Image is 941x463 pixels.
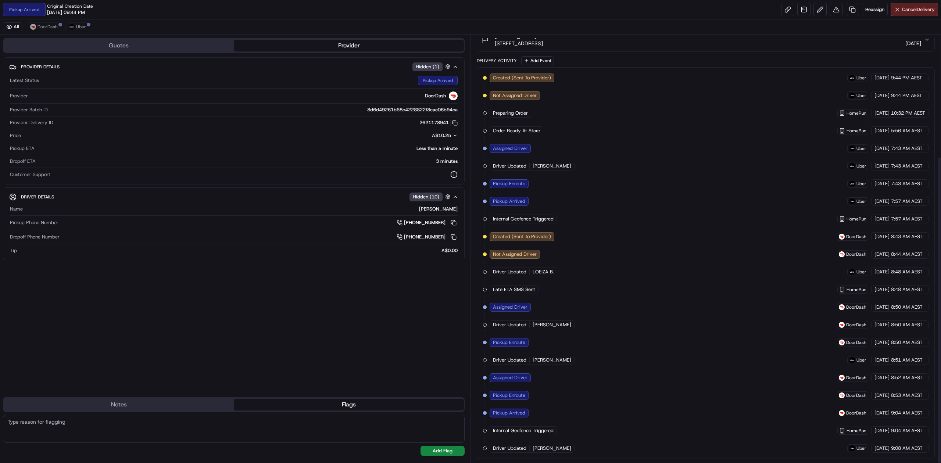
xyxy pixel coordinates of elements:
img: uber-new-logo.jpeg [849,269,855,275]
span: DoorDash [846,375,866,381]
span: Assigned Driver [493,304,527,311]
span: Uber [76,24,86,30]
span: [DATE] [874,233,890,240]
a: [PHONE_NUMBER] [397,219,458,227]
span: [DATE] [874,128,890,134]
span: Latest Status [10,77,39,84]
button: [PERSON_NAME][STREET_ADDRESS]9:00 AM[DATE] [477,28,934,51]
img: uber-new-logo.jpeg [849,75,855,81]
span: Pickup Arrived [493,410,525,416]
span: 5:56 AM AEST [891,128,923,134]
span: [DATE] [874,163,890,169]
span: Uber [856,93,866,98]
span: Uber [856,75,866,81]
span: 8:43 AM AEST [891,233,923,240]
span: Tip [10,247,17,254]
span: Created (Sent To Provider) [493,75,551,81]
span: [DATE] [874,392,890,399]
span: [DATE] 09:44 PM [47,9,85,16]
button: Hidden (10) [409,192,452,201]
button: HomeRun [839,216,866,222]
img: uber-new-logo.jpeg [849,93,855,98]
span: [DATE] [874,322,890,328]
button: [PHONE_NUMBER] [397,233,458,241]
button: Provider DetailsHidden (1) [9,61,458,73]
button: Notes [4,399,234,410]
span: Uber [856,445,866,451]
img: doordash_logo_v2.png [839,251,845,257]
span: Original Creation Date [47,3,93,9]
div: Less than a minute [37,145,458,152]
span: DoorDash [846,410,866,416]
span: Provider Details [21,64,60,70]
img: doordash_logo_v2.png [839,322,845,328]
span: [DATE] [874,92,890,99]
span: DoorDash [846,392,866,398]
span: Created (Sent To Provider) [493,233,551,240]
span: Pickup Phone Number [10,219,58,226]
span: Uber [856,146,866,151]
button: Add Event [521,56,554,65]
span: [PERSON_NAME] [533,445,571,452]
span: [DATE] [874,269,890,275]
button: A$10.25 [393,132,458,139]
img: doordash_logo_v2.png [449,91,458,100]
div: 3 minutes [39,158,458,165]
span: 8d6d49261b68c4228822f8cac06b94ca [367,107,458,113]
img: doordash_logo_v2.png [839,410,845,416]
span: [DATE] [874,445,890,452]
span: [PERSON_NAME] [533,322,571,328]
span: DoorDash [425,93,446,99]
button: CancelDelivery [891,3,938,16]
span: DoorDash [37,24,58,30]
span: 7:57 AM AEST [891,216,923,222]
span: [DATE] [874,110,890,116]
span: Late ETA SMS Sent [493,286,535,293]
span: HomeRun [847,110,866,116]
span: Dropoff ETA [10,158,36,165]
span: Provider [10,93,28,99]
div: Delivery Activity [477,58,517,64]
span: Internal Geofence Triggered [493,216,554,222]
span: [PERSON_NAME] [533,163,571,169]
span: LOEIZA B. [533,269,554,275]
span: Pickup Enroute [493,392,525,399]
span: 8:48 AM AEST [891,286,923,293]
span: Provider Batch ID [10,107,48,113]
span: Driver Updated [493,322,526,328]
span: 8:50 AM AEST [891,322,923,328]
span: HomeRun [847,287,866,292]
span: Not Assigned Driver [493,251,537,258]
span: [DATE] [874,357,890,363]
span: [DATE] [874,251,890,258]
img: doordash_logo_v2.png [839,392,845,398]
span: 9:08 AM AEST [891,445,923,452]
img: uber-new-logo.jpeg [849,146,855,151]
span: [DATE] [874,374,890,381]
span: HomeRun [847,428,866,434]
span: Driver Updated [493,357,526,363]
span: 7:43 AM AEST [891,145,923,152]
span: [DATE] [874,410,890,416]
span: 10:32 PM AEST [891,110,925,116]
button: All [3,22,22,31]
span: Uber [856,198,866,204]
span: 7:43 AM AEST [891,180,923,187]
button: Driver DetailsHidden (10) [9,191,458,203]
img: doordash_logo_v2.png [839,375,845,381]
span: 8:50 AM AEST [891,304,923,311]
span: HomeRun [847,216,866,222]
span: Uber [856,357,866,363]
span: 8:44 AM AEST [891,251,923,258]
span: DoorDash [846,340,866,345]
span: 9:04 AM AEST [891,410,923,416]
span: Driver Updated [493,445,526,452]
span: [DATE] [874,427,890,434]
span: Uber [856,269,866,275]
span: [DATE] [874,180,890,187]
div: A$0.00 [20,247,458,254]
span: Cancel Delivery [902,6,935,13]
span: [DATE] [874,216,890,222]
span: Reassign [865,6,884,13]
